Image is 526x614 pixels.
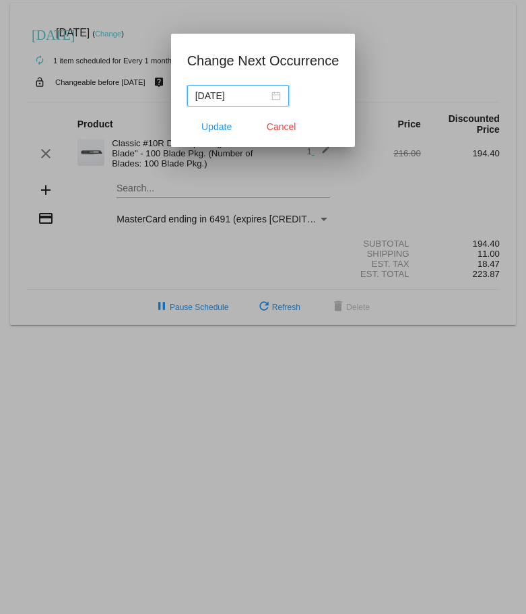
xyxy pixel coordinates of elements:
input: Select date [195,88,269,103]
span: Cancel [267,121,296,132]
span: Update [201,121,232,132]
h1: Change Next Occurrence [187,50,339,71]
button: Close dialog [252,115,311,139]
button: Update [187,115,246,139]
